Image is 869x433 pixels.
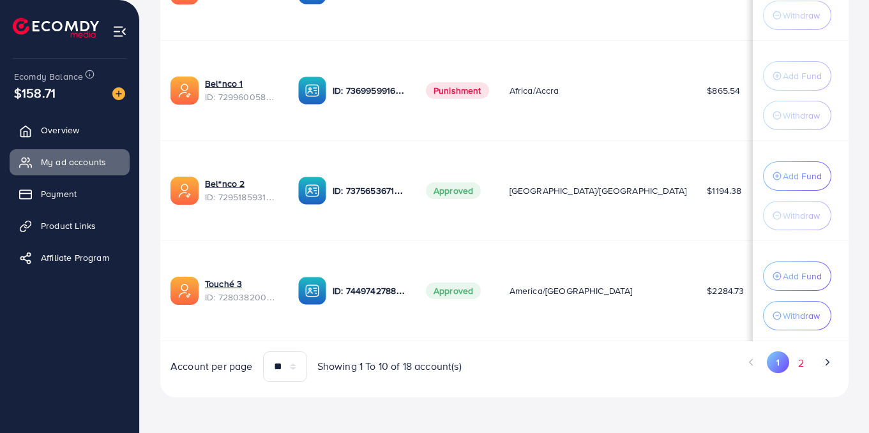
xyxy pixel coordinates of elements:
p: Withdraw [783,108,820,123]
p: Add Fund [783,68,822,84]
span: $1194.38 [707,184,741,197]
span: Showing 1 To 10 of 18 account(s) [317,359,462,374]
button: Add Fund [763,261,831,291]
button: Add Fund [763,161,831,191]
span: My ad accounts [41,156,106,168]
span: ID: 7280382000475799554 [205,291,278,304]
p: Withdraw [783,308,820,323]
p: Withdraw [783,208,820,223]
span: Approved [426,182,481,199]
span: Ecomdy Balance [14,70,83,83]
ul: Pagination [515,351,838,375]
img: menu [112,24,127,39]
iframe: Chat [815,376,859,423]
p: ID: 7369959916355928081 [333,83,405,98]
img: ic-ads-acc.e4c84228.svg [170,277,199,305]
a: My ad accounts [10,149,130,175]
img: ic-ba-acc.ded83a64.svg [298,277,326,305]
p: Withdraw [783,8,820,23]
p: ID: 7375653671415316497 [333,183,405,198]
span: ID: 7299600580580900865 [205,91,278,103]
div: <span class='underline'>Bel*nco 1</span></br>7299600580580900865 [205,77,278,103]
span: Approved [426,283,481,299]
button: Withdraw [763,301,831,330]
p: Add Fund [783,168,822,184]
span: $158.71 [14,84,56,102]
span: Affiliate Program [41,251,109,264]
img: logo [13,18,99,38]
button: Go to page 2 [789,351,812,375]
a: Product Links [10,213,130,239]
button: Go to next page [816,351,838,373]
img: ic-ba-acc.ded83a64.svg [298,77,326,105]
a: Bel*nco 2 [205,177,245,190]
span: America/[GEOGRAPHIC_DATA] [510,284,633,297]
span: Overview [41,124,79,136]
button: Add Fund [763,61,831,91]
span: Account per page [170,359,253,374]
button: Withdraw [763,1,831,30]
span: $865.54 [707,84,740,97]
span: Punishment [426,82,489,99]
a: Touché 3 [205,277,242,290]
p: Add Fund [783,268,822,284]
img: ic-ba-acc.ded83a64.svg [298,177,326,205]
span: Product Links [41,219,96,232]
div: <span class='underline'>Touché 3</span></br>7280382000475799554 [205,277,278,304]
div: <span class='underline'>Bel*nco 2</span></br>7295185931152162818 [205,177,278,203]
span: ID: 7295185931152162818 [205,191,278,203]
img: ic-ads-acc.e4c84228.svg [170,177,199,205]
a: Bel*nco 1 [205,77,243,90]
span: Payment [41,187,77,200]
img: ic-ads-acc.e4c84228.svg [170,77,199,105]
a: Overview [10,117,130,143]
a: Payment [10,181,130,207]
button: Go to page 1 [767,351,789,373]
span: [GEOGRAPHIC_DATA]/[GEOGRAPHIC_DATA] [510,184,687,197]
button: Withdraw [763,201,831,230]
span: $2284.73 [707,284,744,297]
span: Africa/Accra [510,84,559,97]
img: image [112,87,125,100]
a: Affiliate Program [10,245,130,270]
p: ID: 7449742788461903889 [333,283,405,298]
button: Withdraw [763,101,831,130]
